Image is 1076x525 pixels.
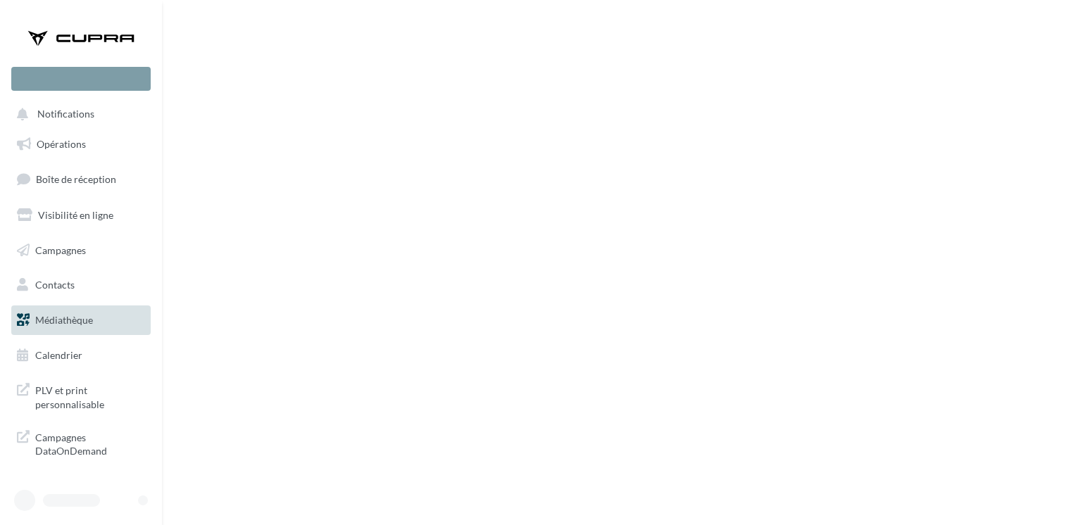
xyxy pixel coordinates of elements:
[35,314,93,326] span: Médiathèque
[8,422,154,464] a: Campagnes DataOnDemand
[35,428,145,458] span: Campagnes DataOnDemand
[8,201,154,230] a: Visibilité en ligne
[8,236,154,265] a: Campagnes
[8,129,154,159] a: Opérations
[36,173,116,185] span: Boîte de réception
[35,243,86,255] span: Campagnes
[35,381,145,411] span: PLV et print personnalisable
[37,108,94,120] span: Notifications
[8,375,154,417] a: PLV et print personnalisable
[35,279,75,291] span: Contacts
[35,349,82,361] span: Calendrier
[38,209,113,221] span: Visibilité en ligne
[37,138,86,150] span: Opérations
[8,305,154,335] a: Médiathèque
[11,67,151,91] div: Nouvelle campagne
[8,164,154,194] a: Boîte de réception
[8,341,154,370] a: Calendrier
[8,270,154,300] a: Contacts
